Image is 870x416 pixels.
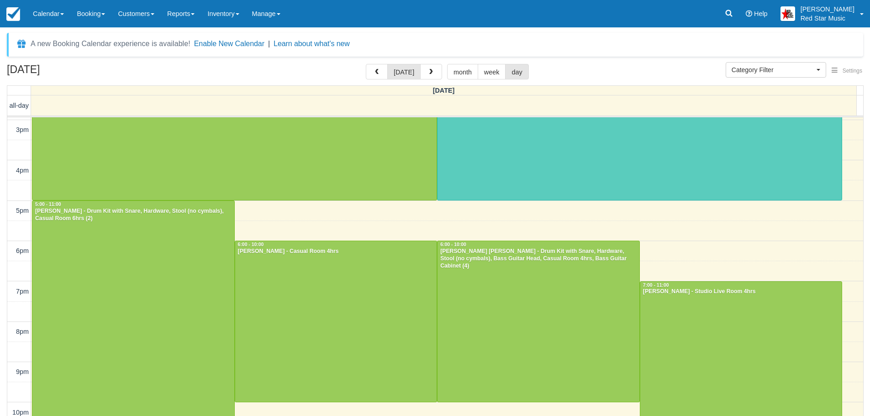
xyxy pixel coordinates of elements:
[780,6,795,21] img: A2
[7,64,122,81] h2: [DATE]
[387,64,421,79] button: [DATE]
[16,247,29,254] span: 6pm
[754,10,768,17] span: Help
[746,11,752,17] i: Help
[732,65,814,74] span: Category Filter
[440,248,637,270] div: [PERSON_NAME] [PERSON_NAME] - Drum Kit with Snare, Hardware, Stool (no cymbals), Bass Guitar Head...
[643,288,840,295] div: [PERSON_NAME] - Studio Live Room 4hrs
[35,208,232,222] div: [PERSON_NAME] - Drum Kit with Snare, Hardware, Stool (no cymbals), Casual Room 6hrs (2)
[16,167,29,174] span: 4pm
[505,64,528,79] button: day
[447,64,478,79] button: month
[726,62,826,78] button: Category Filter
[437,241,640,402] a: 6:00 - 10:00[PERSON_NAME] [PERSON_NAME] - Drum Kit with Snare, Hardware, Stool (no cymbals), Bass...
[801,5,854,14] p: [PERSON_NAME]
[238,242,264,247] span: 6:00 - 10:00
[274,40,350,47] a: Learn about what's new
[16,368,29,375] span: 9pm
[433,87,455,94] span: [DATE]
[35,202,61,207] span: 5:00 - 11:00
[6,7,20,21] img: checkfront-main-nav-mini-logo.png
[440,242,466,247] span: 6:00 - 10:00
[826,64,868,78] button: Settings
[843,68,862,74] span: Settings
[31,38,190,49] div: A new Booking Calendar experience is available!
[16,328,29,335] span: 8pm
[268,40,270,47] span: |
[16,126,29,133] span: 3pm
[10,102,29,109] span: all-day
[16,288,29,295] span: 7pm
[237,248,435,255] div: [PERSON_NAME] - Casual Room 4hrs
[478,64,506,79] button: week
[235,241,438,402] a: 6:00 - 10:00[PERSON_NAME] - Casual Room 4hrs
[801,14,854,23] p: Red Star Music
[12,409,29,416] span: 10pm
[643,283,669,288] span: 7:00 - 11:00
[16,207,29,214] span: 5pm
[194,39,264,48] button: Enable New Calendar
